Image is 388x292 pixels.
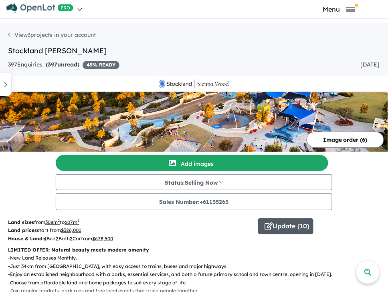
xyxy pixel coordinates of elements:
u: 2 [70,236,73,242]
img: Stockland Sienna Wood - Hilbert Logo [3,79,385,89]
a: View3projects in your account [8,31,96,38]
sup: 2 [77,218,79,223]
button: Status:Selling Now [56,174,332,190]
u: 2 [56,236,59,242]
b: House & Land: [8,236,44,242]
button: Sales Number:+61135263 [56,193,332,210]
u: 4 [44,236,46,242]
button: Update (10) [258,218,313,234]
b: Land sizes [8,219,34,225]
div: 397 Enquir ies [8,60,119,70]
u: $ 326,000 [61,227,81,233]
span: 397 [48,61,57,68]
p: - Just 34km from [GEOGRAPHIC_DATA], with easy access to trains, buses and major highways. [8,262,380,270]
p: - Enjoy an established neighbourhood with a parks, essential services, and both a future primary ... [8,270,380,278]
div: [DATE] [361,60,380,70]
p: LIMITED OFFER: Natural beauty meets modern amenity [8,246,380,254]
span: 45 % READY [83,61,119,69]
u: 607 m [65,219,79,225]
strong: ( unread) [46,61,79,68]
nav: breadcrumb [8,31,380,45]
button: Image order (6) [307,132,384,148]
u: 308 m [45,219,60,225]
p: Bed Bath Car from [8,235,252,243]
b: Land prices [8,227,37,233]
a: Stockland [PERSON_NAME] [8,46,107,55]
span: to [60,219,79,225]
p: from [8,218,252,226]
img: Openlot PRO Logo White [6,3,73,13]
button: Toggle navigation [292,5,386,13]
p: - New Land Releases Monthly. [8,254,380,262]
p: - Choose from affordable land and home packages to suit every stage of life. [8,279,380,287]
button: Add images [56,155,328,171]
u: $ 678,500 [92,236,113,242]
sup: 2 [58,218,60,223]
p: start from [8,226,252,234]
